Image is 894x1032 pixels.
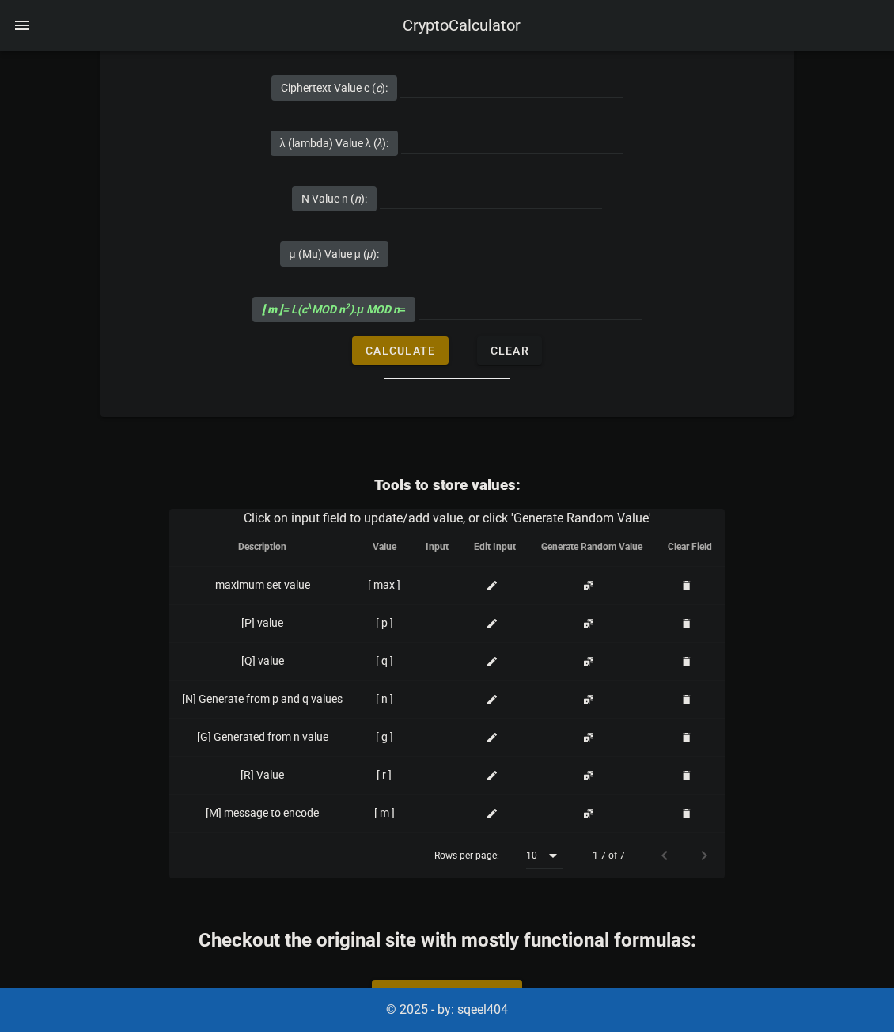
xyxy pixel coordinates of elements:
[169,566,355,604] td: maximum set value
[352,336,448,365] button: Calculate
[474,541,516,552] span: Edit Input
[238,541,286,552] span: Description
[290,246,380,262] label: μ (Mu) Value μ ( ):
[169,642,355,680] td: [Q] value
[169,474,725,496] h3: Tools to store values:
[355,680,413,718] td: [ n ]
[355,642,413,680] td: [ q ]
[169,680,355,718] td: [N] Generate from p and q values
[376,82,381,94] i: c
[355,718,413,756] td: [ g ]
[355,794,413,832] td: [ m ]
[354,192,361,205] i: n
[526,843,563,868] div: 10Rows per page:
[3,6,41,44] button: nav-menu-toggle
[434,833,563,878] div: Rows per page:
[655,528,725,566] th: Clear Field
[169,718,355,756] td: [G] Generated from n value
[490,344,529,357] span: Clear
[365,344,435,357] span: Calculate
[413,528,461,566] th: Input
[541,541,642,552] span: Generate Random Value
[169,756,355,794] td: [R] Value
[355,604,413,642] td: [ p ]
[668,541,712,552] span: Clear Field
[526,848,537,863] div: 10
[301,191,367,207] label: N Value n ( ):
[199,897,696,954] h2: Checkout the original site with mostly functional formulas:
[367,248,373,260] i: μ
[262,303,399,316] i: = L(c MOD n ).μ MOD n
[262,303,282,316] b: [ m ]
[377,137,383,150] i: λ
[307,302,312,312] sup: λ
[355,566,413,604] td: [ max ]
[281,80,388,96] label: Ciphertext Value c ( ):
[355,528,413,566] th: Value
[373,541,396,552] span: Value
[372,980,522,1008] a: Visit Original Site
[169,794,355,832] td: [M] message to encode
[461,528,528,566] th: Edit Input
[345,302,350,312] sup: 2
[528,528,655,566] th: Generate Random Value
[593,848,625,863] div: 1-7 of 7
[355,756,413,794] td: [ r ]
[403,13,521,37] div: CryptoCalculator
[262,303,405,316] span: =
[169,528,355,566] th: Description
[426,541,449,552] span: Input
[169,604,355,642] td: [P] value
[169,509,725,528] caption: Click on input field to update/add value, or click 'Generate Random Value'
[280,135,389,151] label: λ (lambda) Value λ ( ):
[386,1002,508,1017] span: © 2025 - by: sqeel404
[477,336,542,365] button: Clear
